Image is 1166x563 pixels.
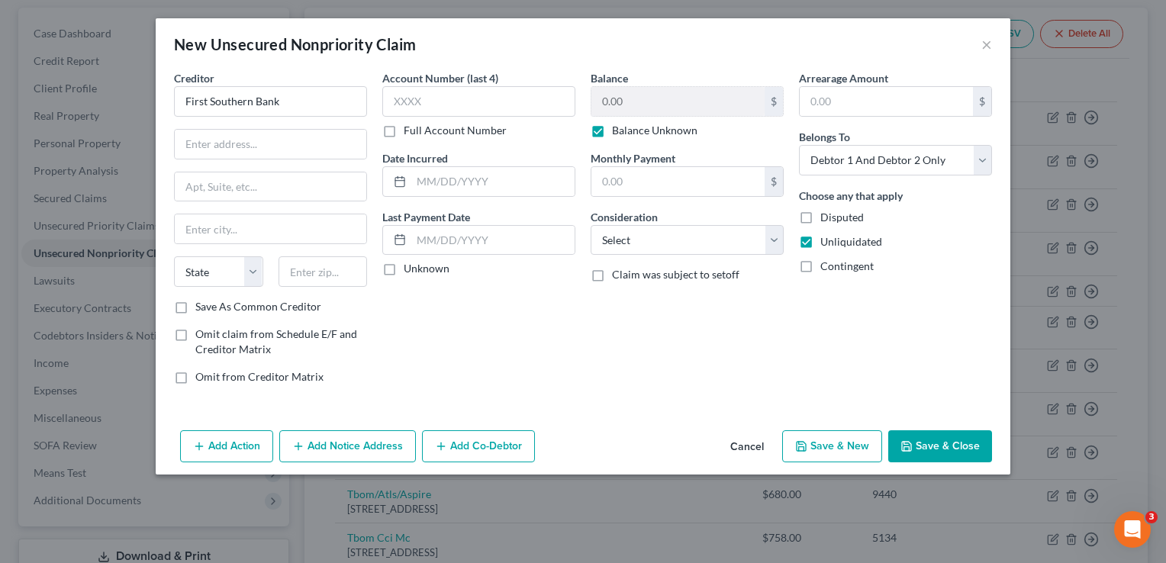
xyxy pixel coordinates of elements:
span: Omit claim from Schedule E/F and Creditor Matrix [195,327,357,355]
label: Save As Common Creditor [195,299,321,314]
input: 0.00 [800,87,973,116]
input: 0.00 [591,167,765,196]
span: Claim was subject to setoff [612,268,739,281]
input: Search creditor by name... [174,86,367,117]
div: $ [973,87,991,116]
span: 3 [1145,511,1158,523]
iframe: Intercom live chat [1114,511,1151,548]
span: Belongs To [799,130,850,143]
button: Add Co-Debtor [422,430,535,462]
span: Unliquidated [820,235,882,248]
span: Contingent [820,259,874,272]
button: × [981,35,992,53]
span: Disputed [820,211,864,224]
label: Monthly Payment [591,150,675,166]
label: Consideration [591,209,658,225]
input: Enter address... [175,130,366,159]
input: Apt, Suite, etc... [175,172,366,201]
button: Add Notice Address [279,430,416,462]
label: Arrearage Amount [799,70,888,86]
input: 0.00 [591,87,765,116]
label: Date Incurred [382,150,448,166]
input: MM/DD/YYYY [411,167,575,196]
label: Balance [591,70,628,86]
label: Last Payment Date [382,209,470,225]
div: $ [765,87,783,116]
label: Balance Unknown [612,123,697,138]
label: Account Number (last 4) [382,70,498,86]
span: Omit from Creditor Matrix [195,370,324,383]
label: Choose any that apply [799,188,903,204]
input: MM/DD/YYYY [411,226,575,255]
button: Save & Close [888,430,992,462]
button: Save & New [782,430,882,462]
div: $ [765,167,783,196]
button: Add Action [180,430,273,462]
input: XXXX [382,86,575,117]
input: Enter zip... [279,256,368,287]
div: New Unsecured Nonpriority Claim [174,34,416,55]
span: Creditor [174,72,214,85]
label: Full Account Number [404,123,507,138]
label: Unknown [404,261,449,276]
input: Enter city... [175,214,366,243]
button: Cancel [718,432,776,462]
